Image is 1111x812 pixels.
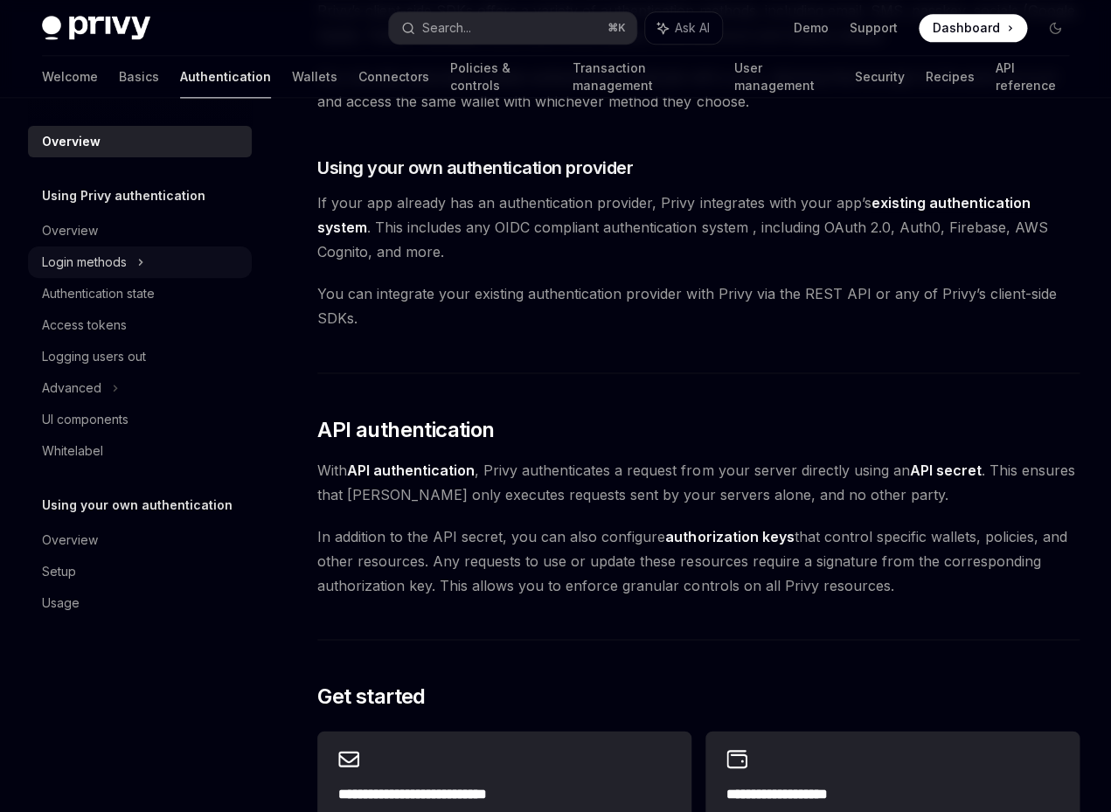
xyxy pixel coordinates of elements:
h5: Using Privy authentication [42,185,205,206]
a: Logging users out [28,341,252,372]
a: Policies & controls [450,56,552,98]
div: Logging users out [42,346,146,367]
a: Demo [794,19,829,37]
a: Overview [28,524,252,556]
a: Welcome [42,56,98,98]
a: Overview [28,126,252,157]
button: Toggle dark mode [1041,14,1069,42]
span: API authentication [317,415,494,443]
a: Setup [28,556,252,587]
a: UI components [28,404,252,435]
a: Transaction management [573,56,712,98]
a: Overview [28,215,252,246]
span: With , Privy authenticates a request from your server directly using an . This ensures that [PERS... [317,457,1080,506]
span: ⌘ K [608,21,626,35]
div: Advanced [42,378,101,399]
strong: API secret [909,461,981,478]
strong: authorization keys [665,527,794,545]
a: Usage [28,587,252,619]
div: Access tokens [42,315,127,336]
a: Authentication [180,56,271,98]
span: Get started [317,682,425,710]
span: You can integrate your existing authentication provider with Privy via the REST API or any of Pri... [317,281,1080,330]
h5: Using your own authentication [42,495,233,516]
div: Search... [422,17,471,38]
div: Setup [42,561,76,582]
a: Connectors [358,56,429,98]
a: Authentication state [28,278,252,309]
div: Overview [42,131,101,152]
strong: API authentication [347,461,475,478]
span: If your app already has an authentication provider, Privy integrates with your app’s . This inclu... [317,191,1080,264]
div: Authentication state [42,283,155,304]
a: User management [733,56,833,98]
a: Whitelabel [28,435,252,467]
span: Dashboard [933,19,1000,37]
a: Access tokens [28,309,252,341]
span: Ask AI [675,19,710,37]
a: Recipes [925,56,974,98]
a: Security [854,56,904,98]
div: Login methods [42,252,127,273]
button: Search...⌘K [389,12,636,44]
a: Support [850,19,898,37]
div: Whitelabel [42,441,103,462]
div: Usage [42,593,80,614]
a: API reference [995,56,1069,98]
div: Overview [42,530,98,551]
a: Wallets [292,56,337,98]
a: Dashboard [919,14,1027,42]
img: dark logo [42,16,150,40]
div: Overview [42,220,98,241]
div: UI components [42,409,128,430]
a: Basics [119,56,159,98]
span: In addition to the API secret, you can also configure that control specific wallets, policies, an... [317,524,1080,597]
span: Using your own authentication provider [317,156,633,180]
button: Ask AI [645,12,722,44]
